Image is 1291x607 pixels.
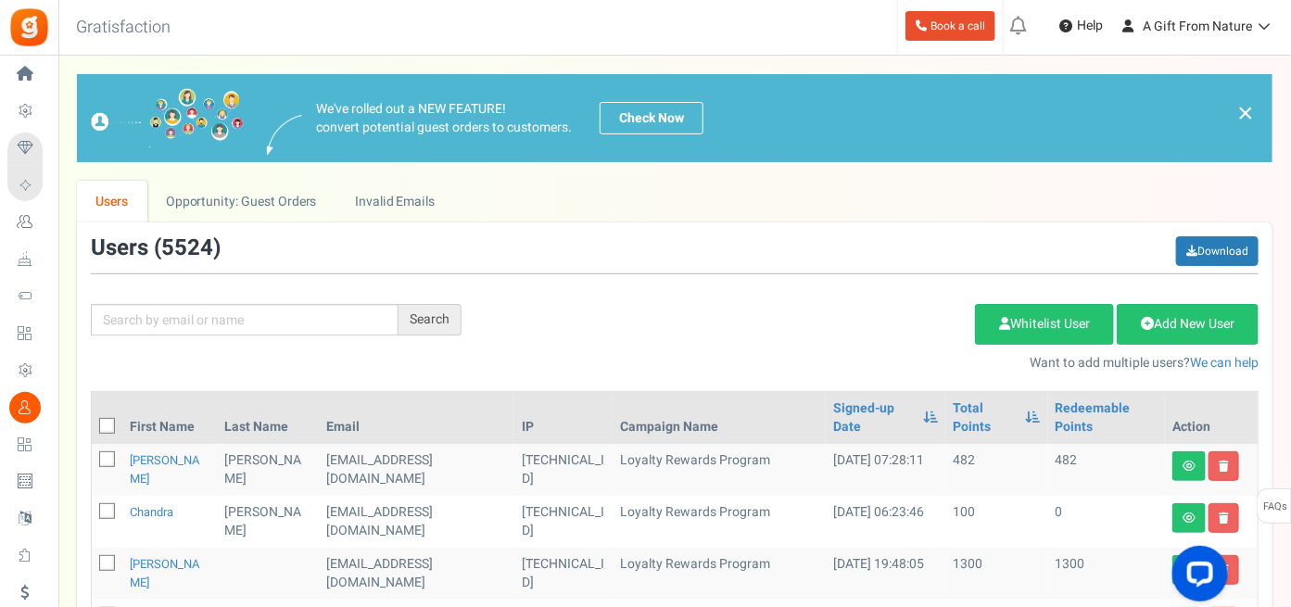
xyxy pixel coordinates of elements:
img: images [91,88,244,148]
a: Opportunity: Guest Orders [147,181,335,222]
td: Loyalty Rewards Program [613,548,826,600]
td: 482 [1048,444,1165,496]
i: View details [1183,512,1196,524]
td: [PERSON_NAME] [217,444,320,496]
a: × [1237,102,1254,124]
p: Want to add multiple users? [489,354,1259,373]
a: [PERSON_NAME] [130,451,200,487]
i: View details [1183,461,1196,472]
a: We can help [1190,353,1259,373]
a: Book a call [905,11,995,41]
a: Check Now [600,102,703,134]
td: 100 [946,496,1048,548]
span: Help [1072,17,1103,35]
td: Loyalty Rewards Program [613,496,826,548]
span: FAQs [1262,489,1287,525]
a: Whitelist User [975,304,1114,345]
i: Delete user [1219,461,1229,472]
td: [TECHNICAL_ID] [514,444,613,496]
a: Help [1052,11,1110,41]
span: A Gift From Nature [1143,17,1252,36]
i: Delete user [1219,512,1229,524]
a: Chandra [130,503,173,521]
h3: Users ( ) [91,236,221,260]
td: [DATE] 19:48:05 [826,548,945,600]
td: 1300 [946,548,1048,600]
a: Total Points [954,399,1017,436]
td: Loyalty Rewards Program [613,444,826,496]
th: Action [1165,392,1258,444]
td: 1300 [1048,548,1165,600]
p: We've rolled out a NEW FEATURE! convert potential guest orders to customers. [316,100,572,137]
td: RETAIL [320,496,515,548]
th: Last Name [217,392,320,444]
th: First Name [122,392,217,444]
img: Gratisfaction [8,6,50,48]
a: Redeemable Points [1056,399,1158,436]
a: [PERSON_NAME] [130,555,200,591]
h3: Gratisfaction [56,9,191,46]
td: [TECHNICAL_ID] [514,548,613,600]
td: [TECHNICAL_ID] [514,496,613,548]
td: [EMAIL_ADDRESS][DOMAIN_NAME] [320,444,515,496]
td: 482 [946,444,1048,496]
a: Add New User [1117,304,1259,345]
a: Download [1176,236,1259,266]
div: Search [399,304,462,335]
td: [PERSON_NAME] [217,496,320,548]
img: images [267,115,302,155]
td: 0 [1048,496,1165,548]
input: Search by email or name [91,304,399,335]
th: Campaign Name [613,392,826,444]
a: Signed-up Date [833,399,914,436]
a: Users [77,181,147,222]
td: [DATE] 07:28:11 [826,444,945,496]
td: RETAIL [320,548,515,600]
th: IP [514,392,613,444]
th: Email [320,392,515,444]
a: Invalid Emails [336,181,454,222]
td: [DATE] 06:23:46 [826,496,945,548]
span: 5524 [161,232,213,264]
